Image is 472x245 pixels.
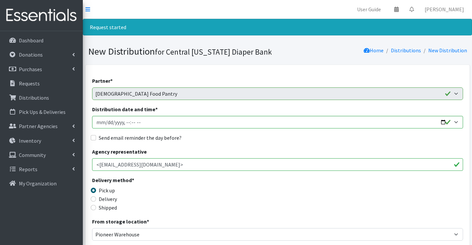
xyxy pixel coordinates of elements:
p: My Organization [19,180,57,187]
a: My Organization [3,177,80,190]
p: Distributions [19,94,49,101]
img: HumanEssentials [3,4,80,26]
a: New Distribution [428,47,467,54]
small: for Central [US_STATE] Diaper Bank [155,47,272,57]
a: Pick Ups & Deliveries [3,105,80,119]
a: [PERSON_NAME] [419,3,469,16]
a: Requests [3,77,80,90]
a: Distributions [391,47,421,54]
a: Home [364,47,384,54]
legend: Delivery method [92,176,185,186]
p: Dashboard [19,37,43,44]
div: Request started [83,19,472,35]
abbr: required [147,218,149,225]
p: Reports [19,166,37,172]
p: Pick Ups & Deliveries [19,109,66,115]
a: Donations [3,48,80,61]
p: Partner Agencies [19,123,58,129]
h1: New Distribution [88,46,275,57]
label: Distribution date and time [92,105,158,113]
a: User Guide [352,3,386,16]
a: Partner Agencies [3,120,80,133]
a: Distributions [3,91,80,104]
p: Community [19,152,46,158]
abbr: required [110,77,113,84]
abbr: required [155,106,158,113]
a: Purchases [3,63,80,76]
a: Community [3,148,80,162]
p: Inventory [19,137,41,144]
abbr: required [132,177,134,183]
p: Requests [19,80,40,87]
label: Agency representative [92,148,147,156]
p: Donations [19,51,43,58]
label: Shipped [99,204,117,212]
label: Partner [92,77,113,85]
a: Dashboard [3,34,80,47]
a: Reports [3,163,80,176]
label: From storage location [92,218,149,225]
label: Pick up [99,186,115,194]
p: Purchases [19,66,42,73]
a: Inventory [3,134,80,147]
label: Send email reminder the day before? [99,134,182,142]
label: Delivery [99,195,117,203]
